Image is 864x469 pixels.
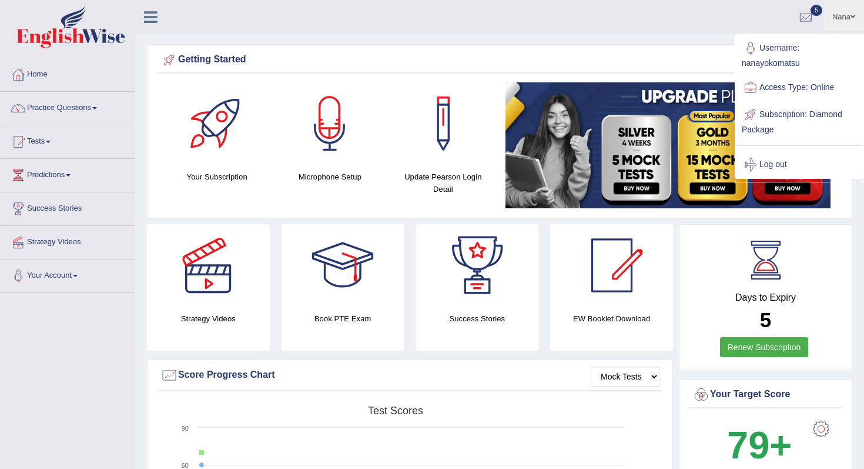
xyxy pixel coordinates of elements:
[720,337,809,357] a: Renew Subscription
[505,82,830,208] img: small5.jpg
[550,312,673,325] h4: EW Booklet Download
[1,58,135,88] a: Home
[393,171,494,195] h4: Update Pearson Login Detail
[1,159,135,188] a: Predictions
[736,35,863,74] a: Username: nanayokomatsu
[692,386,839,404] div: Your Target Score
[736,151,863,178] a: Log out
[279,171,380,183] h4: Microphone Setup
[727,424,792,467] b: 79+
[736,101,863,141] a: Subscription: Diamond Package
[760,308,771,331] b: 5
[166,171,267,183] h4: Your Subscription
[368,405,423,417] tspan: Test scores
[182,425,189,432] text: 90
[182,462,189,469] text: 60
[160,367,659,384] div: Score Progress Chart
[147,312,270,325] h4: Strategy Videos
[160,51,839,69] div: Getting Started
[1,226,135,255] a: Strategy Videos
[692,292,839,303] h4: Days to Expiry
[811,5,822,16] span: 5
[736,74,863,101] a: Access Type: Online
[1,192,135,222] a: Success Stories
[1,260,135,289] a: Your Account
[416,312,539,325] h4: Success Stories
[282,312,404,325] h4: Book PTE Exam
[1,125,135,155] a: Tests
[1,92,135,121] a: Practice Questions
